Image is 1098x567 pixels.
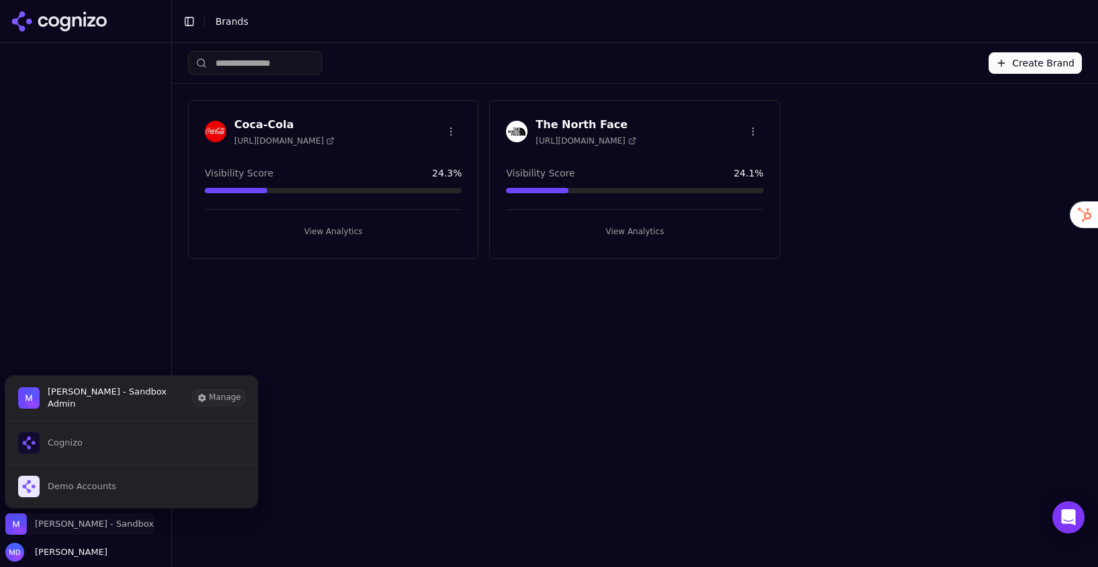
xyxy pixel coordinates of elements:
span: Melissa Dowd - Sandbox [35,518,154,530]
span: 24.3 % [432,166,462,180]
img: Melissa Dowd - Sandbox [5,513,27,535]
div: Melissa Dowd - Sandbox is active [5,376,258,508]
img: Cognizo [18,432,40,454]
span: Admin [48,398,166,410]
span: Visibility Score [205,166,273,180]
span: [URL][DOMAIN_NAME] [234,136,334,146]
div: Open Intercom Messenger [1052,501,1085,533]
button: View Analytics [205,221,462,242]
span: 24.1 % [734,166,763,180]
button: View Analytics [506,221,763,242]
img: Melissa Dowd - Sandbox [18,387,40,409]
h3: Coca-Cola [234,117,334,133]
button: Manage [193,390,245,406]
button: Open user button [5,543,107,562]
span: Demo Accounts [48,480,116,493]
span: Cognizo [48,437,83,449]
img: The North Face [506,121,528,142]
span: [PERSON_NAME] [30,546,107,558]
nav: breadcrumb [215,15,1060,28]
button: Close organization switcher [5,513,154,535]
span: Brands [215,16,248,27]
div: List of all organization memberships [5,421,258,508]
span: Visibility Score [506,166,575,180]
button: Create Brand [989,52,1082,74]
img: Demo Accounts [18,476,40,497]
span: Melissa Dowd - Sandbox [48,386,166,398]
span: [URL][DOMAIN_NAME] [536,136,636,146]
h3: The North Face [536,117,636,133]
img: Melissa Dowd [5,543,24,562]
img: Coca-Cola [205,121,226,142]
